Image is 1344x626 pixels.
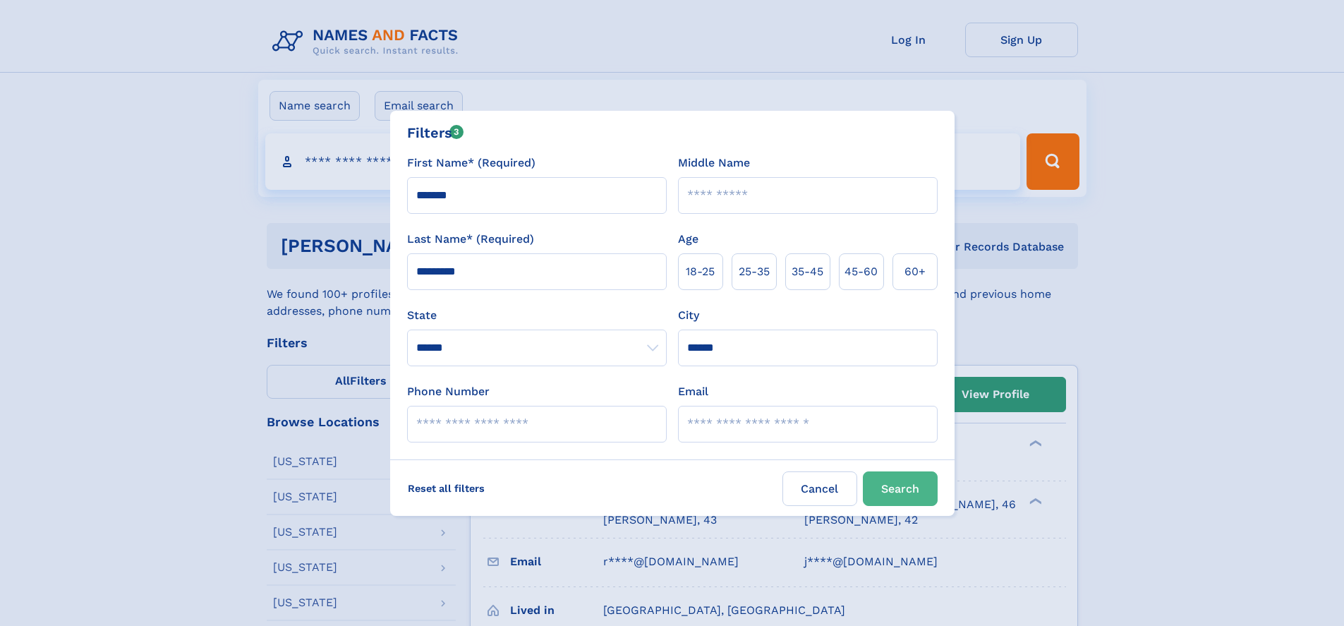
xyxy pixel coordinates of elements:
[407,122,464,143] div: Filters
[407,307,667,324] label: State
[678,231,698,248] label: Age
[782,471,857,506] label: Cancel
[904,263,926,280] span: 60+
[863,471,938,506] button: Search
[407,155,535,171] label: First Name* (Required)
[407,383,490,400] label: Phone Number
[792,263,823,280] span: 35‑45
[678,307,699,324] label: City
[686,263,715,280] span: 18‑25
[844,263,878,280] span: 45‑60
[678,383,708,400] label: Email
[678,155,750,171] label: Middle Name
[739,263,770,280] span: 25‑35
[399,471,494,505] label: Reset all filters
[407,231,534,248] label: Last Name* (Required)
